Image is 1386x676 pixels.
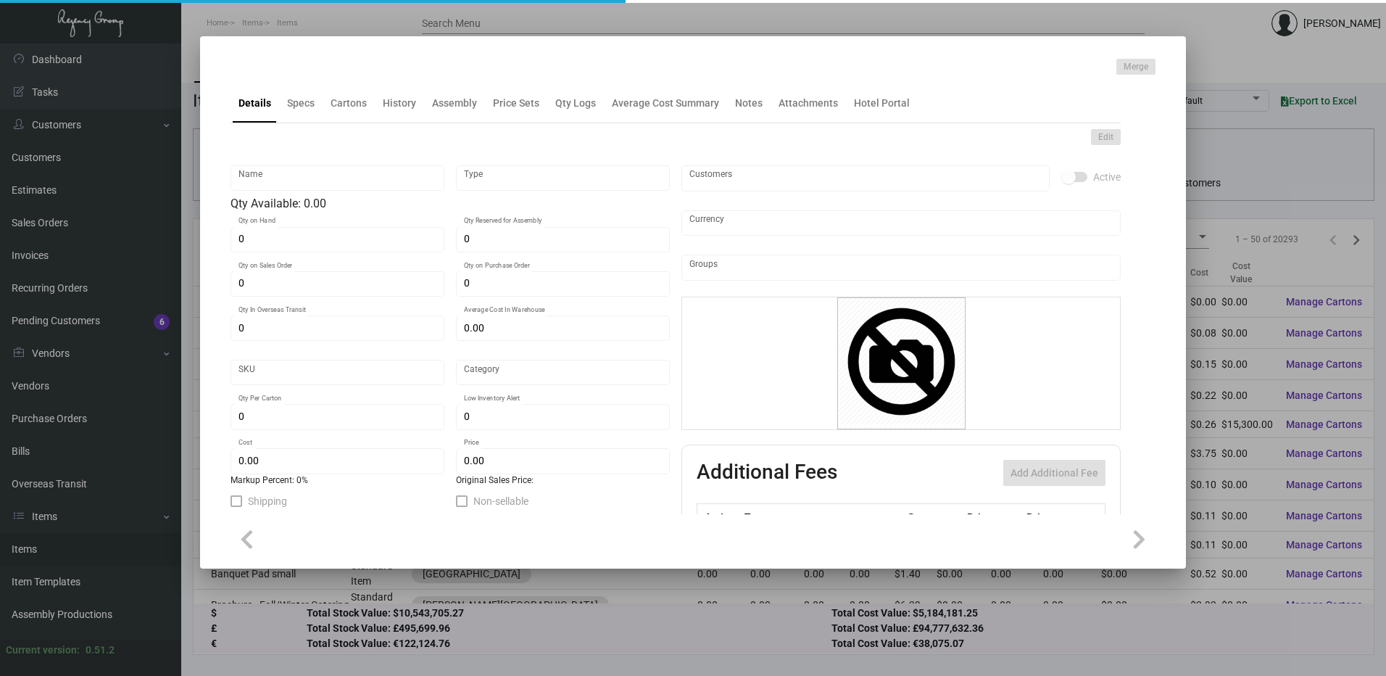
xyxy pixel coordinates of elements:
[697,504,742,529] th: Active
[331,96,367,111] div: Cartons
[689,262,1113,273] input: Add new..
[1091,129,1121,145] button: Edit
[854,96,910,111] div: Hotel Portal
[1011,467,1098,479] span: Add Additional Fee
[963,504,1023,529] th: Price
[432,96,477,111] div: Assembly
[248,492,287,510] span: Shipping
[1023,504,1088,529] th: Price type
[1003,460,1105,486] button: Add Additional Fee
[231,195,670,213] div: Qty Available: 0.00
[903,504,963,529] th: Cost
[473,492,528,510] span: Non-sellable
[238,96,271,111] div: Details
[287,96,315,111] div: Specs
[779,96,838,111] div: Attachments
[86,643,115,658] div: 0.51.2
[1093,168,1121,186] span: Active
[1124,61,1148,73] span: Merge
[1098,131,1113,144] span: Edit
[6,643,80,658] div: Current version:
[689,173,1042,184] input: Add new..
[741,504,903,529] th: Type
[735,96,763,111] div: Notes
[555,96,596,111] div: Qty Logs
[697,460,837,486] h2: Additional Fees
[383,96,416,111] div: History
[1116,59,1155,75] button: Merge
[493,96,539,111] div: Price Sets
[612,96,719,111] div: Average Cost Summary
